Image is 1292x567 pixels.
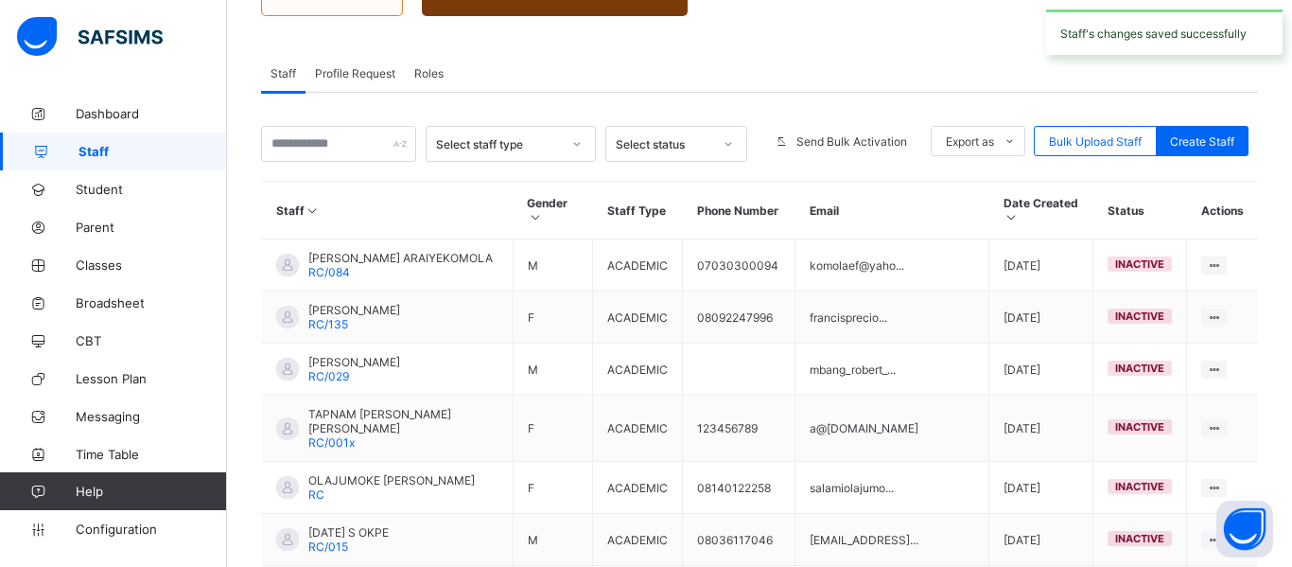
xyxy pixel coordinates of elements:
th: Actions [1187,182,1258,239]
span: Configuration [76,522,226,537]
span: CBT [76,333,227,348]
span: Help [76,484,226,499]
span: inactive [1115,310,1164,323]
td: [DATE] [989,396,1093,462]
td: 08092247996 [683,292,795,344]
div: Select staff type [436,137,561,151]
img: safsims [17,17,163,57]
i: Sort in Ascending Order [305,204,321,218]
span: RC/029 [308,369,349,383]
td: ACADEMIC [593,344,683,396]
td: ACADEMIC [593,292,683,344]
span: Staff [79,144,227,159]
span: RC/084 [308,265,350,279]
td: francisprecio... [795,292,989,344]
span: [DATE] S OKPE [308,525,389,540]
i: Sort in Ascending Order [527,210,543,224]
th: Status [1093,182,1187,239]
span: [PERSON_NAME] [308,355,400,369]
span: inactive [1115,532,1164,545]
th: Phone Number [683,182,795,239]
td: [DATE] [989,344,1093,396]
i: Sort in Ascending Order [1004,210,1020,224]
span: OLAJUMOKE [PERSON_NAME] [308,473,475,487]
td: 08140122258 [683,462,795,514]
span: inactive [1115,362,1164,375]
td: [DATE] [989,514,1093,566]
span: Bulk Upload Staff [1049,134,1142,149]
td: 123456789 [683,396,795,462]
td: 07030300094 [683,239,795,292]
div: Select status [616,137,712,151]
td: [EMAIL_ADDRESS]... [795,514,989,566]
span: Dashboard [76,106,227,121]
span: inactive [1115,420,1164,434]
span: Send Bulk Activation [796,134,907,149]
span: Messaging [76,409,227,424]
div: Staff's changes saved successfully [1046,9,1283,55]
span: RC/135 [308,317,348,331]
td: ACADEMIC [593,396,683,462]
td: ACADEMIC [593,514,683,566]
th: Staff [262,182,514,239]
span: RC [308,487,324,502]
td: F [513,396,592,462]
th: Email [795,182,989,239]
span: Student [76,182,227,197]
td: F [513,462,592,514]
span: Roles [414,66,444,80]
span: RC/015 [308,540,348,554]
span: Create Staff [1170,134,1234,149]
span: inactive [1115,257,1164,271]
td: [DATE] [989,462,1093,514]
span: TAPNAM [PERSON_NAME] [PERSON_NAME] [308,407,498,435]
td: a@[DOMAIN_NAME] [795,396,989,462]
td: mbang_robert_... [795,344,989,396]
span: RC/001x [308,435,355,450]
td: salamiolajumo... [795,462,989,514]
td: M [513,239,592,292]
span: [PERSON_NAME] ARAIYEKOMOLA [308,251,493,265]
th: Staff Type [593,182,683,239]
span: Staff [271,66,296,80]
span: Lesson Plan [76,371,227,386]
td: ACADEMIC [593,239,683,292]
span: Profile Request [315,66,395,80]
td: komolaef@yaho... [795,239,989,292]
span: Classes [76,257,227,273]
td: [DATE] [989,239,1093,292]
td: M [513,514,592,566]
span: Parent [76,220,227,235]
td: ACADEMIC [593,462,683,514]
th: Date Created [989,182,1093,239]
span: Broadsheet [76,295,227,310]
button: Open asap [1216,501,1273,558]
span: Time Table [76,447,227,462]
span: [PERSON_NAME] [308,303,400,317]
td: [DATE] [989,292,1093,344]
td: F [513,292,592,344]
span: inactive [1115,480,1164,493]
span: Export as [946,134,994,149]
td: M [513,344,592,396]
td: 08036117046 [683,514,795,566]
th: Gender [513,182,592,239]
